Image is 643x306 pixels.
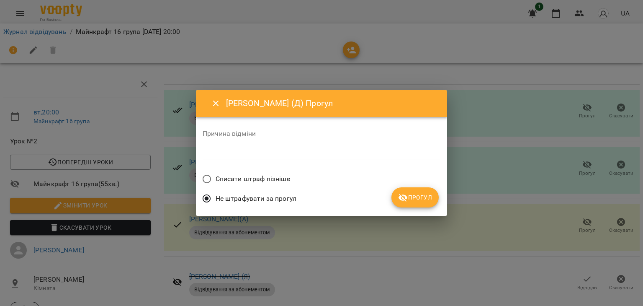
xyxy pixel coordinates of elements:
[203,130,440,137] label: Причина відміни
[391,187,439,207] button: Прогул
[216,194,296,204] span: Не штрафувати за прогул
[226,97,437,110] h6: [PERSON_NAME] (Д) Прогул
[206,93,226,114] button: Close
[398,192,432,202] span: Прогул
[216,174,290,184] span: Списати штраф пізніше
